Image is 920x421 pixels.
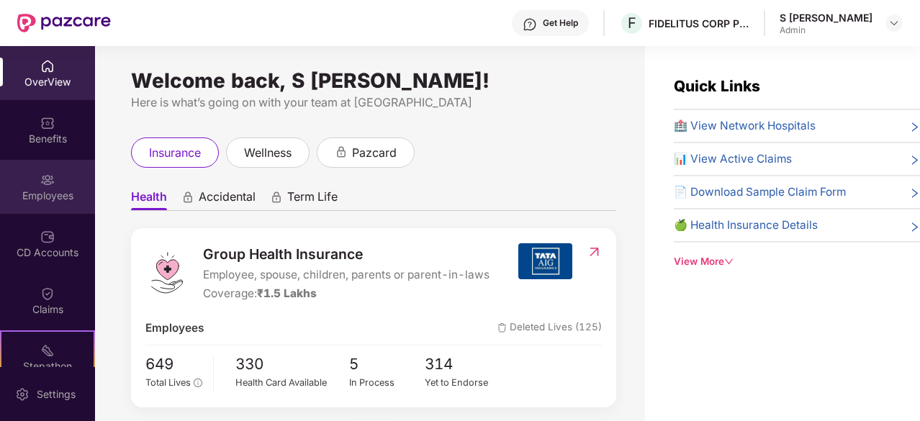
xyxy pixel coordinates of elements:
[17,14,111,32] img: New Pazcare Logo
[1,359,94,374] div: Stepathon
[145,320,204,337] span: Employees
[40,286,55,301] img: svg+xml;base64,PHN2ZyBpZD0iQ2xhaW0iIHhtbG5zPSJodHRwOi8vd3d3LnczLm9yZy8yMDAwL3N2ZyIgd2lkdGg9IjIwIi...
[349,353,425,376] span: 5
[425,376,501,390] div: Yet to Endorse
[909,219,920,234] span: right
[649,17,749,30] div: FIDELITUS CORP PROPERTY SERVICES PRIVATE LIMITED
[203,285,490,302] div: Coverage:
[674,184,846,201] span: 📄 Download Sample Claim Form
[131,94,616,112] div: Here is what’s going on with your team at [GEOGRAPHIC_DATA]
[235,376,349,390] div: Health Card Available
[497,323,507,332] img: deleteIcon
[131,189,167,210] span: Health
[40,59,55,73] img: svg+xml;base64,PHN2ZyBpZD0iSG9tZSIgeG1sbnM9Imh0dHA6Ly93d3cudzMub3JnLzIwMDAvc3ZnIiB3aWR0aD0iMjAiIG...
[425,353,501,376] span: 314
[181,191,194,204] div: animation
[40,343,55,358] img: svg+xml;base64,PHN2ZyB4bWxucz0iaHR0cDovL3d3dy53My5vcmcvMjAwMC9zdmciIHdpZHRoPSIyMSIgaGVpZ2h0PSIyMC...
[497,320,602,337] span: Deleted Lives (125)
[40,116,55,130] img: svg+xml;base64,PHN2ZyBpZD0iQmVuZWZpdHMiIHhtbG5zPSJodHRwOi8vd3d3LnczLm9yZy8yMDAwL3N2ZyIgd2lkdGg9Ij...
[543,17,578,29] div: Get Help
[145,377,191,388] span: Total Lives
[199,189,256,210] span: Accidental
[674,117,816,135] span: 🏥 View Network Hospitals
[909,186,920,201] span: right
[32,387,80,402] div: Settings
[203,266,490,284] span: Employee, spouse, children, parents or parent-in-laws
[587,245,602,259] img: RedirectIcon
[909,153,920,168] span: right
[724,257,734,266] span: down
[203,243,490,265] span: Group Health Insurance
[270,191,283,204] div: animation
[194,379,202,386] span: info-circle
[244,144,292,162] span: wellness
[909,120,920,135] span: right
[674,217,818,234] span: 🍏 Health Insurance Details
[780,24,872,36] div: Admin
[888,17,900,29] img: svg+xml;base64,PHN2ZyBpZD0iRHJvcGRvd24tMzJ4MzIiIHhtbG5zPSJodHRwOi8vd3d3LnczLm9yZy8yMDAwL3N2ZyIgd2...
[257,286,317,300] span: ₹1.5 Lakhs
[518,243,572,279] img: insurerIcon
[40,173,55,187] img: svg+xml;base64,PHN2ZyBpZD0iRW1wbG95ZWVzIiB4bWxucz0iaHR0cDovL3d3dy53My5vcmcvMjAwMC9zdmciIHdpZHRoPS...
[235,353,349,376] span: 330
[131,75,616,86] div: Welcome back, S [PERSON_NAME]!
[628,14,636,32] span: F
[145,251,189,294] img: logo
[40,230,55,244] img: svg+xml;base64,PHN2ZyBpZD0iQ0RfQWNjb3VudHMiIGRhdGEtbmFtZT0iQ0QgQWNjb3VudHMiIHhtbG5zPSJodHRwOi8vd3...
[523,17,537,32] img: svg+xml;base64,PHN2ZyBpZD0iSGVscC0zMngzMiIgeG1sbnM9Imh0dHA6Ly93d3cudzMub3JnLzIwMDAvc3ZnIiB3aWR0aD...
[287,189,338,210] span: Term Life
[149,144,201,162] span: insurance
[15,387,30,402] img: svg+xml;base64,PHN2ZyBpZD0iU2V0dGluZy0yMHgyMCIgeG1sbnM9Imh0dHA6Ly93d3cudzMub3JnLzIwMDAvc3ZnIiB3aW...
[674,150,792,168] span: 📊 View Active Claims
[349,376,425,390] div: In Process
[674,254,920,269] div: View More
[780,11,872,24] div: S [PERSON_NAME]
[145,353,202,376] span: 649
[674,77,760,95] span: Quick Links
[335,145,348,158] div: animation
[352,144,397,162] span: pazcard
